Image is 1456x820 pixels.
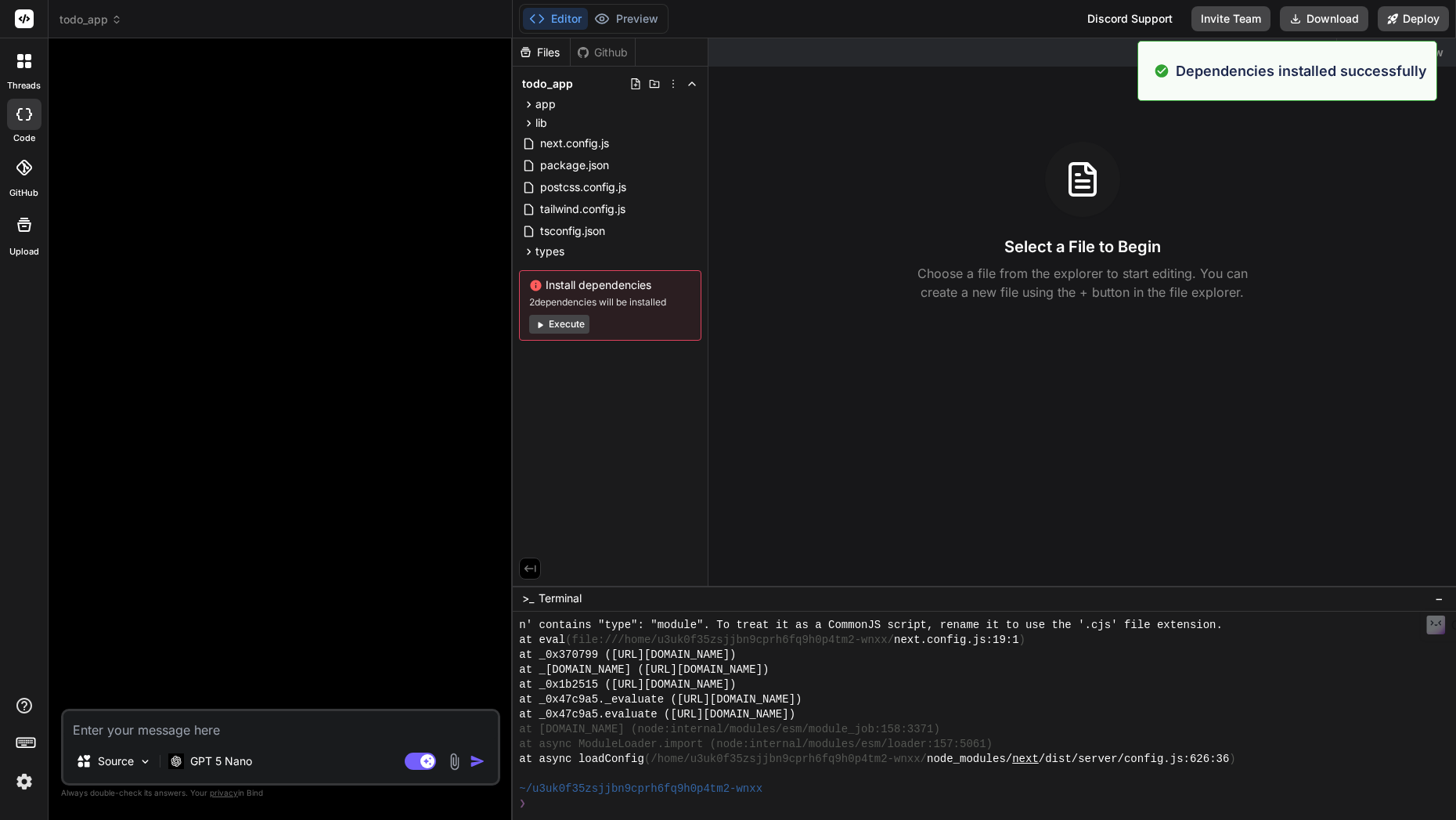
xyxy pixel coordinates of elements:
button: − [1432,586,1447,611]
span: privacy [210,788,238,797]
span: ❯ [519,797,525,811]
img: icon [470,753,485,769]
span: app [535,96,556,112]
p: Dependencies installed successfully [1176,60,1427,81]
button: Editor [523,8,588,30]
img: alert [1154,60,1169,81]
span: ) [1019,633,1025,648]
img: tab_domain_overview_orange.svg [42,91,55,103]
span: (/home/u3uk0f35zsjjbn9cprh6fq9h0p4tm2-wnxx/ [644,752,927,767]
img: logo_orange.svg [25,25,38,38]
div: Github [571,45,635,60]
span: tsconfig.json [539,222,607,240]
img: tab_keywords_by_traffic_grey.svg [156,91,168,103]
span: /dist/server/config.js:626:36 [1039,752,1230,767]
span: at eval [519,633,565,648]
span: >_ [522,591,534,606]
span: postcss.config.js [539,178,628,197]
span: 2 dependencies will be installed [529,296,691,309]
span: at _0x47c9a5.evaluate ([URL][DOMAIN_NAME]) [519,707,795,722]
span: tailwind.config.js [539,200,627,219]
p: GPT 5 Nano [190,753,252,769]
button: Preview [588,8,665,30]
p: Always double-check its answers. Your in Bind [61,786,500,800]
span: todo_app [522,76,573,92]
span: n' contains "type": "module". To treat it as a CommonJS script, rename it to use the '.cjs' file ... [519,618,1223,633]
img: website_grey.svg [25,41,38,53]
span: next.config.js:19:1 [894,633,1019,648]
img: GPT 5 Nano [168,753,184,768]
span: ) [1229,752,1235,767]
span: at [DOMAIN_NAME] (node:internal/modules/esm/module_job:158:3371) [519,722,939,737]
span: node_modules/ [927,752,1012,767]
span: at async loadConfig [519,752,644,767]
div: Discord Support [1078,6,1182,31]
div: Domain: [DOMAIN_NAME] [41,41,172,53]
div: v 4.0.25 [44,25,77,38]
span: at _0x47c9a5._evaluate ([URL][DOMAIN_NAME]) [519,692,802,707]
img: attachment [445,753,463,771]
span: − [1435,591,1443,606]
button: Invite Team [1191,6,1270,31]
span: at async ModuleLoader.import (node:internal/modules/esm/loader:157:5061) [519,737,993,752]
label: Upload [9,245,39,258]
div: Files [513,45,570,60]
span: at _0x1b2515 ([URL][DOMAIN_NAME]) [519,677,736,692]
span: ~/u3uk0f35zsjjbn9cprh6fq9h0p4tm2-wnxx [519,782,762,797]
button: Deploy [1378,6,1449,31]
label: GitHub [9,186,38,200]
div: Domain Overview [59,92,140,103]
p: Choose a file from the explorer to start editing. You can create a new file using the + button in... [907,264,1258,302]
span: Terminal [539,591,582,606]
p: Source [98,753,134,769]
span: todo_app [59,12,122,27]
span: Install dependencies [529,277,691,293]
button: Execute [529,315,589,334]
div: Keywords by Traffic [173,92,264,103]
label: threads [7,79,41,92]
span: next.config.js [539,134,611,153]
span: at _0x370799 ([URL][DOMAIN_NAME]) [519,648,736,663]
span: next [1012,752,1039,767]
h3: Select a File to Begin [1004,236,1161,258]
img: settings [11,768,38,795]
label: code [13,132,35,145]
img: Pick Models [139,755,152,768]
span: at _[DOMAIN_NAME] ([URL][DOMAIN_NAME]) [519,663,769,677]
span: lib [535,115,547,131]
button: Download [1280,6,1368,31]
span: types [535,244,564,259]
span: package.json [539,156,611,175]
span: (file:///home/u3uk0f35zsjjbn9cprh6fq9h0p4tm2-wnxx/ [565,633,894,648]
